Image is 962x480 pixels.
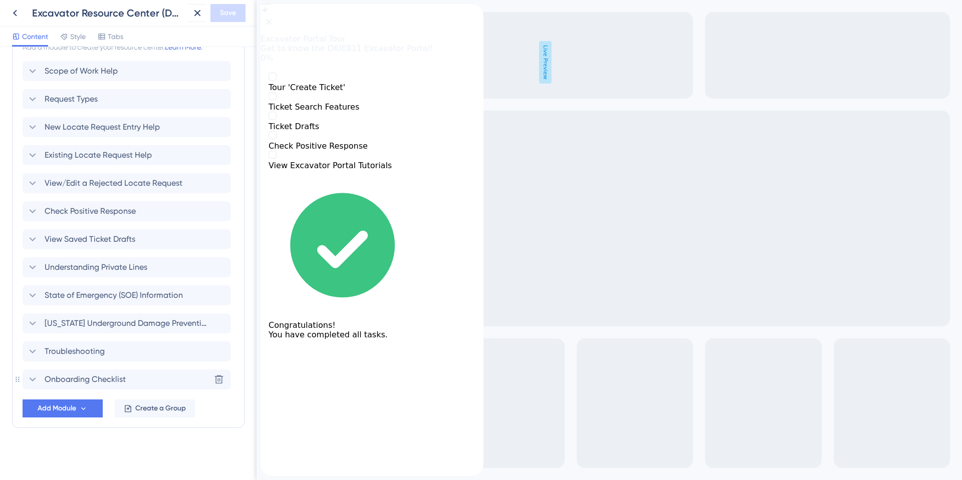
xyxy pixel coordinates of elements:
span: Style [70,31,86,43]
span: Troubleshooting [45,345,105,357]
div: View Saved Ticket Drafts [23,229,234,249]
div: Ticket Drafts [8,118,215,127]
div: Checklist Container [8,69,215,335]
div: Tour 'Create Ticket' is incomplete. [8,69,215,88]
span: View/Edit a Rejected Locate Request [45,177,182,189]
span: Check Positive Response [45,205,136,217]
div: Ticket Search Features is incomplete. [8,88,215,108]
span: Scope of Work Help [45,65,118,77]
span: Content [22,31,48,43]
button: Create a Group [115,399,195,417]
div: View Excavator Portal Tutorials [8,157,215,166]
span: New Locate Request Entry Help [45,121,160,133]
div: [US_STATE] Underground Damage Prevention Act [23,313,234,333]
span: State of Emergency (SOE) Information [45,289,183,301]
span: Excavator Resources [18,3,97,15]
div: Ticket Search Features [8,98,215,108]
span: Understanding Private Lines [45,261,147,273]
span: Existing Locate Request Help [45,149,152,161]
div: Tour 'Create Ticket' [8,79,215,88]
div: Ticket Drafts is incomplete. [8,108,215,127]
div: Excavator Resource Center (Dash) [32,6,184,20]
div: Existing Locate Request Help [23,145,234,165]
div: checklist loading [8,166,215,335]
div: Scope of Work Help [23,61,234,81]
span: Add a module to create your resource center. [23,43,165,51]
span: Tabs [108,31,123,43]
div: View/Edit a Rejected Locate Request [23,173,234,193]
span: Live Preview [283,41,295,84]
button: Save [210,4,246,22]
span: Create a Group [135,402,186,414]
span: Request Types [45,93,98,105]
div: View Excavator Portal Tutorials is incomplete. [8,147,215,166]
div: Understanding Private Lines [23,257,234,277]
span: [US_STATE] Underground Damage Prevention Act [45,317,210,329]
span: Add Module [38,402,76,414]
div: Congratulations! [8,316,215,326]
span: View Saved Ticket Drafts [45,233,135,245]
div: Onboarding Checklist [23,369,234,389]
div: Request Types [23,89,234,109]
div: 3 [103,5,107,13]
span: Save [220,7,236,19]
div: Troubleshooting [23,341,234,361]
div: You have completed all tasks. [8,326,215,335]
a: Learn More. [165,43,202,51]
div: Check Positive Response [23,201,234,221]
button: Add Module [23,399,103,417]
div: State of Emergency (SOE) Information [23,285,234,305]
div: Checklist items [8,69,215,166]
div: Check Positive Response [8,137,215,147]
span: Onboarding Checklist [45,373,126,385]
div: New Locate Request Entry Help [23,117,234,137]
div: Check Positive Response is incomplete. [8,127,215,147]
